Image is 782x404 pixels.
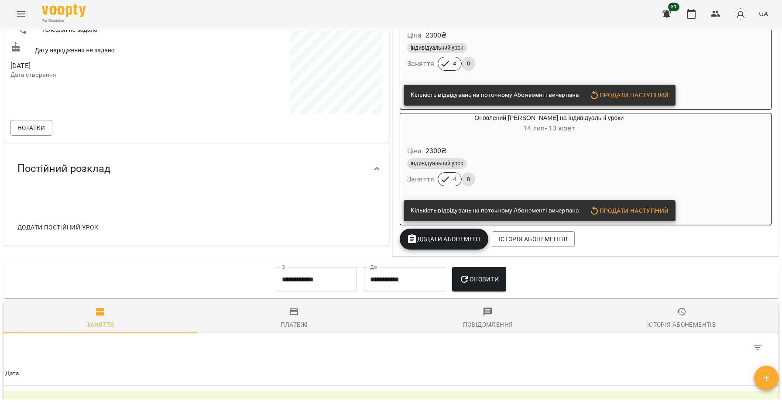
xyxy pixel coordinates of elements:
p: 2300 ₴ [425,30,447,41]
div: Історія абонементів [647,319,716,330]
button: UA [755,6,772,22]
span: Дата [5,368,777,379]
button: Додати Абонемент [400,229,488,250]
span: Нотатки [17,123,45,133]
span: Постійний розклад [17,162,110,175]
h6: Заняття [407,58,434,70]
div: Постійний розклад [3,146,389,191]
button: Додати постійний урок [14,219,102,235]
div: Дату народження не задано [9,40,196,56]
button: Оновити [452,267,506,291]
span: Додати Абонемент [407,234,481,244]
button: Оновлений [PERSON_NAME] на індивідуальні уроки14 лип- 13 жовтЦіна2300₴індивідуальний урокЗаняття40 [400,113,698,197]
p: Дата створення [10,71,195,79]
span: [DATE] [10,61,195,71]
div: Оновлений [PERSON_NAME] на індивідуальні уроки [400,113,698,134]
div: Повідомлення [463,319,513,330]
span: 4 [448,60,461,68]
div: Table Toolbar [3,333,779,361]
button: Продати наступний [586,203,672,219]
p: 2300 ₴ [425,146,447,156]
span: Додати постійний урок [17,222,98,233]
button: Нотатки [10,120,52,136]
span: 31 [668,3,679,11]
h6: Заняття [407,173,434,185]
div: Заняття [86,319,114,330]
img: Voopty Logo [42,4,86,17]
span: Продати наступний [589,90,669,100]
span: індивідуальний урок [407,160,467,168]
span: індивідуальний урок [407,44,467,52]
button: Продати наступний [586,87,672,103]
span: Історія абонементів [499,234,568,244]
li: Телефон не задано [10,21,195,39]
span: Продати наступний [589,205,669,216]
span: 0 [462,60,475,68]
div: Платежі [281,319,308,330]
span: 14 лип - 13 жовт [523,124,575,132]
span: For Business [42,18,86,24]
span: 0 [462,175,475,183]
button: Історія абонементів [492,231,575,247]
button: Фільтр [747,337,768,358]
span: UA [759,9,768,18]
div: Кількість відвідувань на поточному Абонементі вичерпана [411,203,579,219]
div: Sort [5,368,19,379]
span: 4 [448,175,461,183]
div: Дата [5,368,19,379]
button: Menu [10,3,31,24]
span: Оновити [459,274,499,284]
h6: Ціна [407,145,422,157]
img: avatar_s.png [734,8,747,20]
div: Кількість відвідувань на поточному Абонементі вичерпана [411,87,579,103]
h6: Ціна [407,29,422,41]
